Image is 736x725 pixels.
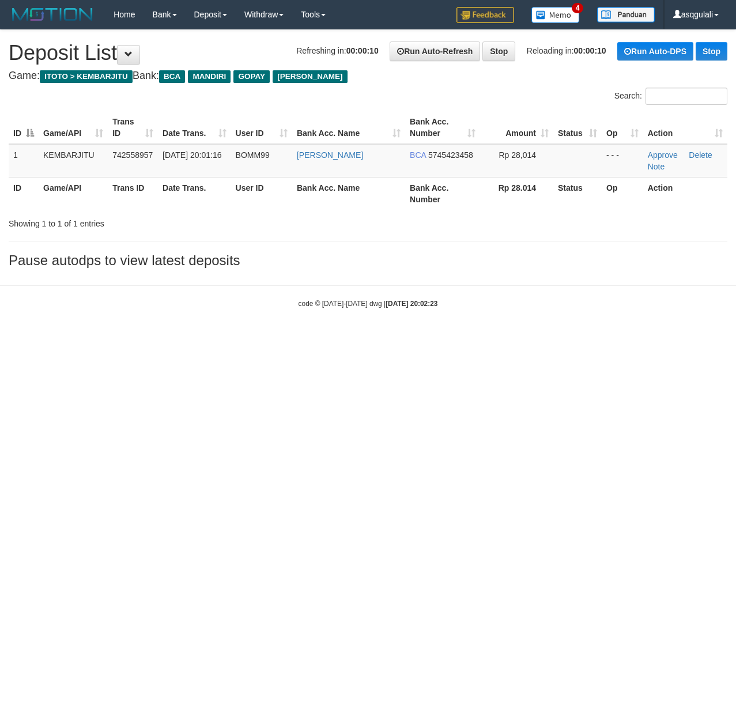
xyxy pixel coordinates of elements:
th: User ID [231,177,292,210]
th: Trans ID: activate to sort column ascending [108,111,158,144]
a: Note [648,162,665,171]
strong: 00:00:10 [574,46,606,55]
td: 1 [9,144,39,178]
span: ITOTO > KEMBARJITU [40,70,133,83]
h1: Deposit List [9,41,727,65]
span: Refreshing in: [296,46,378,55]
img: panduan.png [597,7,655,22]
span: BCA [159,70,185,83]
h4: Game: Bank: [9,70,727,82]
input: Search: [646,88,727,105]
th: Bank Acc. Name: activate to sort column ascending [292,111,405,144]
span: BOMM99 [236,150,270,160]
a: Stop [482,41,515,61]
div: Showing 1 to 1 of 1 entries [9,213,298,229]
span: Copy 5745423458 to clipboard [428,150,473,160]
span: [DATE] 20:01:16 [163,150,221,160]
th: Game/API: activate to sort column ascending [39,111,108,144]
th: Date Trans.: activate to sort column ascending [158,111,231,144]
span: Rp 28,014 [499,150,536,160]
img: Feedback.jpg [456,7,514,23]
th: ID [9,177,39,210]
th: Status: activate to sort column ascending [553,111,602,144]
th: Date Trans. [158,177,231,210]
th: Rp 28.014 [480,177,553,210]
span: MANDIRI [188,70,231,83]
img: Button%20Memo.svg [531,7,580,23]
a: Run Auto-Refresh [390,41,480,61]
a: Delete [689,150,712,160]
a: Approve [648,150,678,160]
th: Op [602,177,643,210]
th: Op: activate to sort column ascending [602,111,643,144]
th: Bank Acc. Name [292,177,405,210]
label: Search: [614,88,727,105]
span: [PERSON_NAME] [273,70,347,83]
h3: Pause autodps to view latest deposits [9,253,727,268]
th: Game/API [39,177,108,210]
th: Action [643,177,727,210]
span: Reloading in: [527,46,606,55]
td: KEMBARJITU [39,144,108,178]
img: MOTION_logo.png [9,6,96,23]
td: - - - [602,144,643,178]
strong: [DATE] 20:02:23 [386,300,437,308]
th: Amount: activate to sort column ascending [480,111,553,144]
span: 742558957 [112,150,153,160]
span: GOPAY [233,70,270,83]
th: User ID: activate to sort column ascending [231,111,292,144]
th: Bank Acc. Number: activate to sort column ascending [405,111,480,144]
small: code © [DATE]-[DATE] dwg | [299,300,438,308]
th: Status [553,177,602,210]
a: [PERSON_NAME] [297,150,363,160]
th: Bank Acc. Number [405,177,480,210]
span: BCA [410,150,426,160]
th: ID: activate to sort column descending [9,111,39,144]
th: Action: activate to sort column ascending [643,111,727,144]
a: Stop [696,42,727,61]
th: Trans ID [108,177,158,210]
a: Run Auto-DPS [617,42,693,61]
strong: 00:00:10 [346,46,379,55]
span: 4 [572,3,584,13]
